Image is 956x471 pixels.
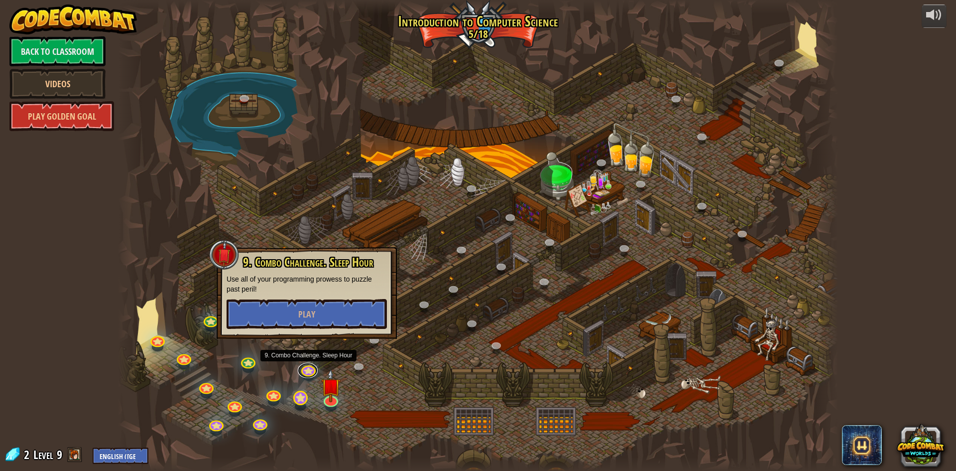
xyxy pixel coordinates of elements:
a: Videos [9,69,106,99]
span: Level [33,447,53,463]
img: level-banner-unstarted.png [321,369,341,402]
img: CodeCombat - Learn how to code by playing a game [9,4,137,34]
a: Play Golden Goal [9,101,114,131]
button: Adjust volume [922,4,947,28]
span: Play [298,308,315,320]
p: Use all of your programming prowess to puzzle past peril! [227,274,387,294]
span: 9 [57,447,62,463]
span: 2 [24,447,32,463]
a: Back to Classroom [9,36,106,66]
span: 9. Combo Challenge. Sleep Hour [243,254,373,271]
button: Play [227,299,387,329]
